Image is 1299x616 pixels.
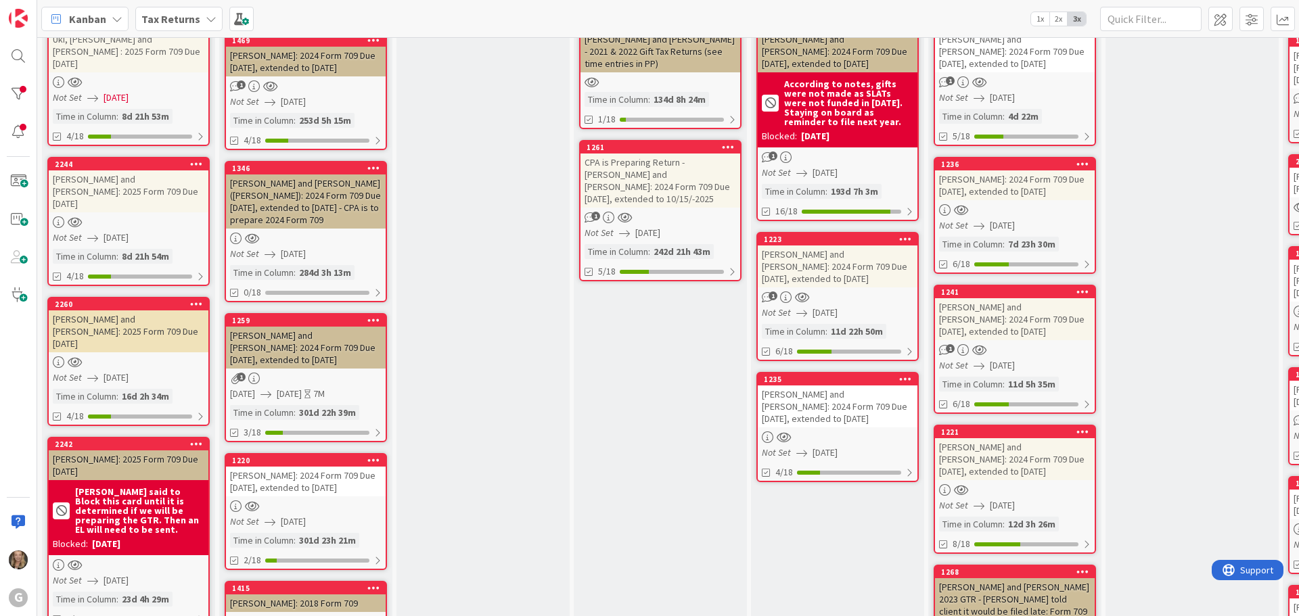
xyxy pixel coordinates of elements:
[230,265,294,280] div: Time in Column
[75,487,204,534] b: [PERSON_NAME] said to Block this card until it is determined if we will be preparing the GTR. The...
[1005,109,1042,124] div: 4d 22m
[990,218,1015,233] span: [DATE]
[758,233,917,287] div: 1223[PERSON_NAME] and [PERSON_NAME]: 2024 Form 709 Due [DATE], extended to [DATE]
[762,446,791,458] i: Not Set
[226,47,386,76] div: [PERSON_NAME]: 2024 Form 709 Due [DATE], extended to [DATE]
[648,244,650,259] span: :
[104,91,129,105] span: [DATE]
[935,286,1095,340] div: 1241[PERSON_NAME] and [PERSON_NAME]: 2024 Form 709 Due [DATE], extended to [DATE]
[758,385,917,427] div: [PERSON_NAME] and [PERSON_NAME]: 2024 Form 709 Due [DATE], extended to [DATE]
[294,265,296,280] span: :
[277,387,302,401] span: [DATE]
[941,160,1095,169] div: 1236
[232,36,386,45] div: 1469
[941,567,1095,577] div: 1268
[118,592,173,607] div: 23d 4h 29m
[953,257,970,271] span: 6/18
[55,160,208,169] div: 2244
[941,287,1095,297] div: 1241
[230,405,294,420] div: Time in Column
[296,405,359,420] div: 301d 22h 39m
[92,537,120,551] div: [DATE]
[55,300,208,309] div: 2260
[827,324,886,339] div: 11d 22h 50m
[116,389,118,404] span: :
[935,426,1095,438] div: 1221
[28,2,62,18] span: Support
[296,533,359,548] div: 301d 23h 21m
[313,387,325,401] div: 7M
[1003,517,1005,531] span: :
[580,141,740,153] div: 1261
[813,446,838,460] span: [DATE]
[226,314,386,327] div: 1259
[939,359,968,371] i: Not Set
[53,109,116,124] div: Time in Column
[1049,12,1068,26] span: 2x
[296,113,355,128] div: 253d 5h 15m
[939,517,1003,531] div: Time in Column
[226,34,386,76] div: 1469[PERSON_NAME]: 2024 Form 709 Due [DATE], extended to [DATE]
[953,129,970,143] span: 5/18
[226,582,386,612] div: 1415[PERSON_NAME]: 2018 Form 709
[580,141,740,208] div: 1261CPA is Preparing Return - [PERSON_NAME] and [PERSON_NAME]: 2024 Form 709 Due [DATE], extended...
[1003,377,1005,392] span: :
[296,265,355,280] div: 284d 3h 13m
[939,109,1003,124] div: Time in Column
[935,298,1095,340] div: [PERSON_NAME] and [PERSON_NAME]: 2024 Form 709 Due [DATE], extended to [DATE]
[53,91,82,103] i: Not Set
[585,227,614,239] i: Not Set
[226,467,386,496] div: [PERSON_NAME]: 2024 Form 709 Due [DATE], extended to [DATE]
[935,426,1095,480] div: 1221[PERSON_NAME] and [PERSON_NAME]: 2024 Form 709 Due [DATE], extended to [DATE]
[116,249,118,264] span: :
[226,34,386,47] div: 1469
[813,306,838,320] span: [DATE]
[648,92,650,107] span: :
[104,371,129,385] span: [DATE]
[813,166,838,180] span: [DATE]
[775,344,793,358] span: 6/18
[990,91,1015,105] span: [DATE]
[69,11,106,27] span: Kanban
[758,233,917,245] div: 1223
[53,249,116,264] div: Time in Column
[758,245,917,287] div: [PERSON_NAME] and [PERSON_NAME]: 2024 Form 709 Due [DATE], extended to [DATE]
[294,405,296,420] span: :
[650,244,714,259] div: 242d 21h 43m
[53,389,116,404] div: Time in Column
[116,592,118,607] span: :
[118,389,173,404] div: 16d 2h 34m
[598,112,616,126] span: 1/18
[49,18,208,72] div: Uki, [PERSON_NAME] and [PERSON_NAME] : 2025 Form 709 Due [DATE]
[762,306,791,318] i: Not Set
[946,344,955,353] span: 1
[294,113,296,128] span: :
[935,158,1095,200] div: 1236[PERSON_NAME]: 2024 Form 709 Due [DATE], extended to [DATE]
[53,371,82,383] i: Not Set
[591,212,600,220] span: 1
[935,18,1095,72] div: [PERSON_NAME] and [PERSON_NAME]: 2024 Form 709 Due [DATE], extended to [DATE]
[226,454,386,467] div: 1220
[762,324,825,339] div: Time in Column
[762,184,825,199] div: Time in Column
[9,588,28,607] div: G
[232,164,386,173] div: 1346
[939,499,968,511] i: Not Set
[104,231,129,245] span: [DATE]
[598,264,616,279] span: 5/18
[226,174,386,229] div: [PERSON_NAME] and [PERSON_NAME] ([PERSON_NAME]): 2024 Form 709 Due [DATE], extended to [DATE] - C...
[226,162,386,229] div: 1346[PERSON_NAME] and [PERSON_NAME] ([PERSON_NAME]): 2024 Form 709 Due [DATE], extended to [DATE]...
[939,237,1003,252] div: Time in Column
[1003,109,1005,124] span: :
[49,298,208,352] div: 2260[PERSON_NAME] and [PERSON_NAME]: 2025 Form 709 Due [DATE]
[758,373,917,427] div: 1235[PERSON_NAME] and [PERSON_NAME]: 2024 Form 709 Due [DATE], extended to [DATE]
[66,129,84,143] span: 4/18
[580,30,740,72] div: [PERSON_NAME] and [PERSON_NAME] - 2021 & 2022 Gift Tax Returns (see time entries in PP)
[53,592,116,607] div: Time in Column
[66,269,84,283] span: 4/18
[946,76,955,85] span: 1
[141,12,200,26] b: Tax Returns
[635,226,660,240] span: [DATE]
[953,397,970,411] span: 6/18
[53,231,82,243] i: Not Set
